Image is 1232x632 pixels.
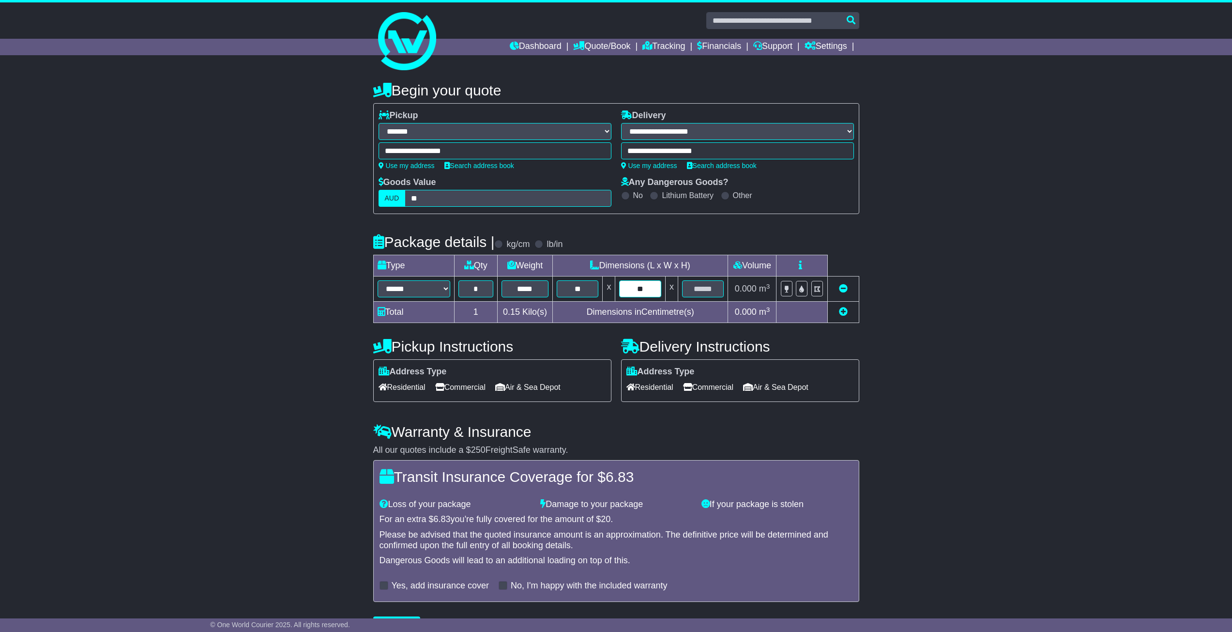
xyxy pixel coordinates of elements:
[547,239,563,250] label: lb/in
[379,367,447,377] label: Address Type
[511,581,668,591] label: No, I'm happy with the included warranty
[601,514,610,524] span: 20
[621,177,729,188] label: Any Dangerous Goods?
[683,380,733,395] span: Commercial
[621,110,666,121] label: Delivery
[454,255,497,277] td: Qty
[471,445,486,455] span: 250
[665,277,678,302] td: x
[380,514,853,525] div: For an extra $ you're fully covered for the amount of $ .
[733,191,752,200] label: Other
[552,255,728,277] td: Dimensions (L x W x H)
[373,302,454,323] td: Total
[662,191,714,200] label: Lithium Battery
[759,307,770,317] span: m
[379,190,406,207] label: AUD
[573,39,630,55] a: Quote/Book
[606,469,634,485] span: 6.83
[697,39,741,55] a: Financials
[497,302,552,323] td: Kilo(s)
[379,110,418,121] label: Pickup
[839,307,848,317] a: Add new item
[626,380,673,395] span: Residential
[510,39,562,55] a: Dashboard
[373,255,454,277] td: Type
[743,380,808,395] span: Air & Sea Depot
[373,339,611,355] h4: Pickup Instructions
[373,445,859,456] div: All our quotes include a $ FreightSafe warranty.
[210,621,350,629] span: © One World Courier 2025. All rights reserved.
[735,307,757,317] span: 0.000
[642,39,685,55] a: Tracking
[603,277,615,302] td: x
[373,82,859,98] h4: Begin your quote
[379,162,435,170] a: Use my address
[839,284,848,293] a: Remove this item
[621,162,677,170] a: Use my address
[506,239,530,250] label: kg/cm
[759,284,770,293] span: m
[503,307,520,317] span: 0.15
[380,530,853,551] div: Please be advised that the quoted insurance amount is an approximation. The definitive price will...
[380,555,853,566] div: Dangerous Goods will lead to an additional loading on top of this.
[434,514,451,524] span: 6.83
[753,39,792,55] a: Support
[375,499,536,510] div: Loss of your package
[392,581,489,591] label: Yes, add insurance cover
[621,339,859,355] h4: Delivery Instructions
[535,499,697,510] div: Damage to your package
[633,191,643,200] label: No
[373,234,495,250] h4: Package details |
[728,255,776,277] td: Volume
[379,380,426,395] span: Residential
[444,162,514,170] a: Search address book
[626,367,695,377] label: Address Type
[380,469,853,485] h4: Transit Insurance Coverage for $
[735,284,757,293] span: 0.000
[373,424,859,440] h4: Warranty & Insurance
[379,177,436,188] label: Goods Value
[495,380,561,395] span: Air & Sea Depot
[687,162,757,170] a: Search address book
[552,302,728,323] td: Dimensions in Centimetre(s)
[454,302,497,323] td: 1
[497,255,552,277] td: Weight
[766,283,770,290] sup: 3
[766,306,770,313] sup: 3
[697,499,858,510] div: If your package is stolen
[805,39,847,55] a: Settings
[435,380,486,395] span: Commercial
